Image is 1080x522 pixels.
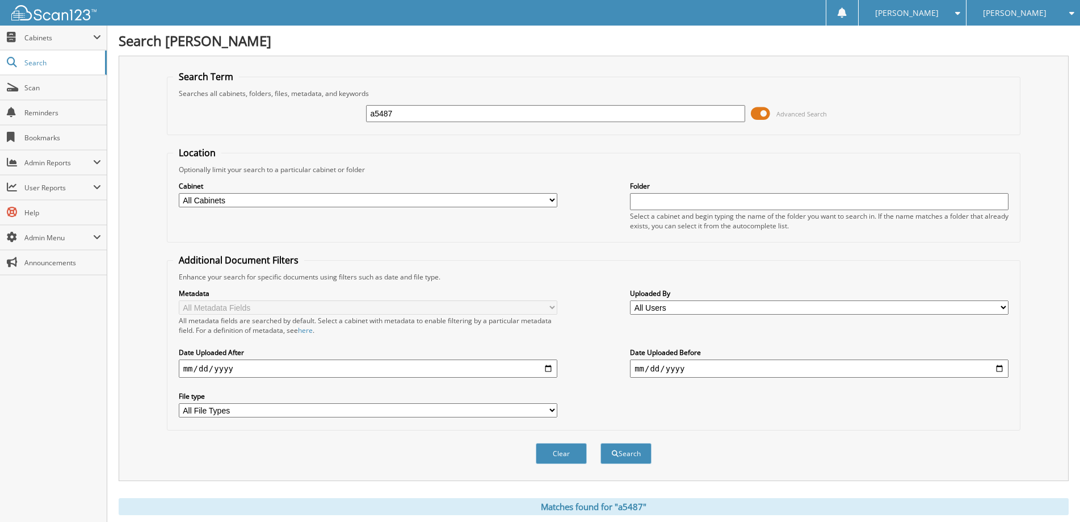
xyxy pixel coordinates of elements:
[630,181,1008,191] label: Folder
[24,33,93,43] span: Cabinets
[630,348,1008,357] label: Date Uploaded Before
[24,58,99,68] span: Search
[179,289,557,298] label: Metadata
[179,348,557,357] label: Date Uploaded After
[630,289,1008,298] label: Uploaded By
[24,233,93,243] span: Admin Menu
[24,158,93,168] span: Admin Reports
[179,181,557,191] label: Cabinet
[173,254,304,266] legend: Additional Document Filters
[536,443,587,464] button: Clear
[24,133,101,143] span: Bookmarks
[600,443,652,464] button: Search
[173,70,239,83] legend: Search Term
[983,10,1047,16] span: [PERSON_NAME]
[179,360,557,378] input: start
[24,83,101,93] span: Scan
[630,360,1008,378] input: end
[173,89,1015,98] div: Searches all cabinets, folders, files, metadata, and keywords
[298,325,313,335] a: here
[630,211,1008,231] div: Select a cabinet and begin typing the name of the folder you want to search in. If the name match...
[24,258,101,268] span: Announcements
[875,10,939,16] span: [PERSON_NAME]
[119,31,1069,50] h1: Search [PERSON_NAME]
[119,498,1069,515] div: Matches found for "a5487"
[173,165,1015,174] div: Optionally limit your search to a particular cabinet or folder
[11,5,96,20] img: scan123-logo-white.svg
[179,391,557,401] label: File type
[24,208,101,218] span: Help
[173,147,221,159] legend: Location
[173,272,1015,282] div: Enhance your search for specific documents using filters such as date and file type.
[24,108,101,118] span: Reminders
[179,316,557,335] div: All metadata fields are searched by default. Select a cabinet with metadata to enable filtering b...
[776,110,827,118] span: Advanced Search
[24,183,93,193] span: User Reports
